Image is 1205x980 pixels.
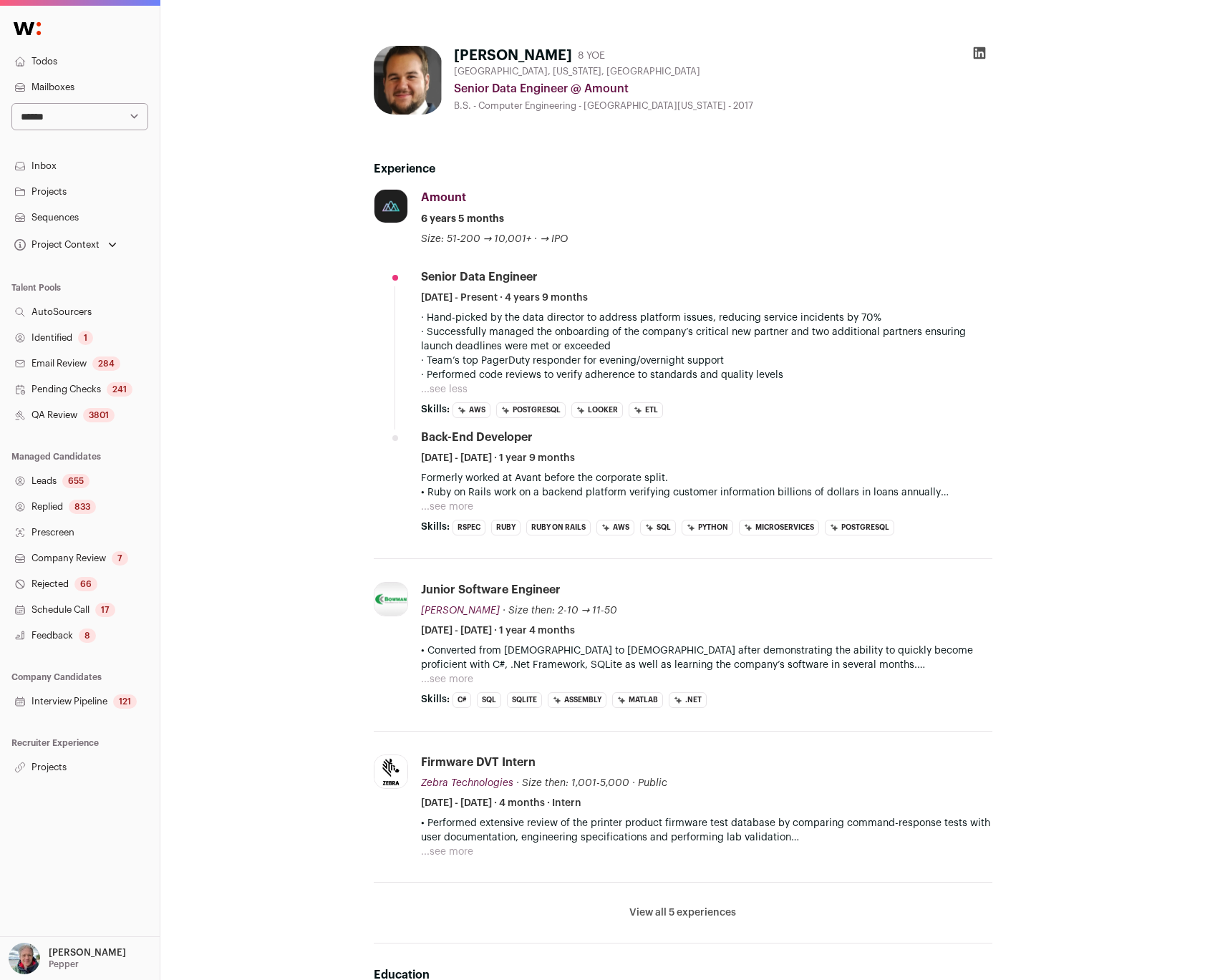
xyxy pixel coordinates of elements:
img: a508844437eb8ec869aab14d7725f00ab49b19e19249c2ea76e96b7b42613f2c.jpg [374,755,407,788]
li: Ruby on Rails [526,520,591,535]
span: Public [638,778,667,788]
div: B.S. - Computer Engineering - [GEOGRAPHIC_DATA][US_STATE] - 2017 [454,100,992,112]
p: • Performed extensive review of the printer product firmware test database by comparing command-r... [421,816,992,845]
li: PostgreSQL [496,402,566,418]
button: ...see more [421,500,473,514]
p: • Converted from [DEMOGRAPHIC_DATA] to [DEMOGRAPHIC_DATA] after demonstrating the ability to quic... [421,644,992,672]
div: 66 [74,577,97,591]
div: Firmware DVT Intern [421,755,536,770]
li: AWS [453,402,490,418]
li: SQL [477,692,501,708]
span: · Size then: 2-10 → 11-50 [503,606,618,616]
span: Size: 51-200 → 10,001+ [421,234,532,244]
li: Ruby [491,520,521,535]
span: [DATE] - [DATE] · 4 months · Intern [421,796,581,810]
img: 14022209-medium_jpg [9,943,40,974]
span: [DATE] - Present · 4 years 9 months [421,291,588,305]
button: Open dropdown [11,235,120,255]
li: RSpec [453,520,485,535]
div: 284 [92,356,120,371]
h2: Experience [374,160,992,178]
div: 1 [78,331,93,345]
button: ...see more [421,672,473,687]
span: Skills: [421,402,450,417]
img: Wellfound [6,14,49,43]
span: [GEOGRAPHIC_DATA], [US_STATE], [GEOGRAPHIC_DATA] [454,66,700,77]
div: Senior Data Engineer [421,269,538,285]
span: Zebra Technologies [421,778,513,788]
img: 6db9c987c71f772170b9a34be14047c01884a9983d47497b98869891da118e9e.jpg [374,583,407,616]
span: [PERSON_NAME] [421,606,500,616]
div: Senior Data Engineer @ Amount [454,80,992,97]
li: SQL [640,520,676,535]
p: Formerly worked at Avant before the corporate split. [421,471,992,485]
p: • Ruby on Rails work on a backend platform verifying customer information billions of dollars in ... [421,485,992,500]
li: AWS [596,520,634,535]
h1: [PERSON_NAME] [454,46,572,66]
button: ...see more [421,845,473,859]
div: 121 [113,694,137,709]
div: 3801 [83,408,115,422]
span: [DATE] - [DATE] · 1 year 9 months [421,451,575,465]
div: 655 [62,474,89,488]
div: Junior Software Engineer [421,582,561,598]
span: Skills: [421,520,450,534]
li: Microservices [739,520,819,535]
button: ...see less [421,382,468,397]
li: Looker [571,402,623,418]
div: 8 YOE [578,49,605,63]
li: Assembly [548,692,606,708]
li: C# [453,692,471,708]
img: 44e841d90e6775093b72af059a6f6e37021964882057b8d0eee7ff8caf09d92c.jpg [374,190,407,223]
span: 6 years 5 months [421,212,504,226]
li: PostgreSQL [825,520,894,535]
div: 833 [69,500,96,514]
span: · [534,232,537,246]
li: MATLAB [612,692,663,708]
li: Python [682,520,733,535]
span: Amount [421,192,466,203]
p: [PERSON_NAME] [49,947,126,959]
div: Project Context [11,239,100,251]
div: 7 [112,551,128,566]
img: 833dfe8f5d402361622014bd693b393e9c27064304364adcfcbb105c37b9cd66 [374,46,442,115]
button: View all 5 experiences [629,906,736,920]
span: · Size then: 1,001-5,000 [516,778,629,788]
div: 241 [107,382,132,397]
div: 17 [95,603,115,617]
span: [DATE] - [DATE] · 1 year 4 months [421,624,575,638]
span: → IPO [540,234,568,244]
p: Pepper [49,959,79,970]
button: Open dropdown [6,943,129,974]
div: Back-end Developer [421,430,533,445]
span: · [632,776,635,790]
li: ETL [629,402,663,418]
p: · Hand-picked by the data director to address platform issues, reducing service incidents by 70% ... [421,311,992,382]
div: 8 [79,629,96,643]
li: .NET [669,692,707,708]
li: SQLite [507,692,542,708]
span: Skills: [421,692,450,707]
